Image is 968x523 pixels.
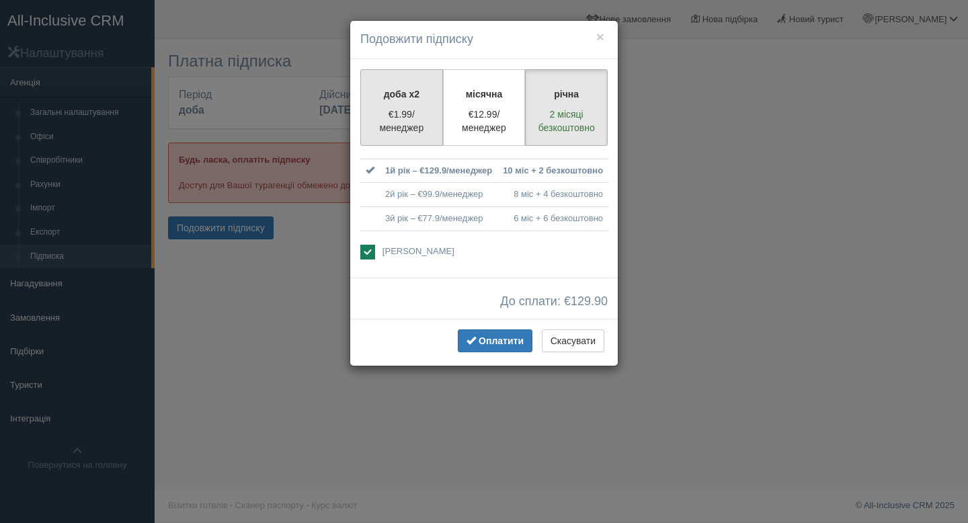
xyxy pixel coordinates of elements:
[380,206,497,231] td: 3й рік – €77.9/менеджер
[369,108,434,134] p: €1.99/менеджер
[534,87,599,101] p: річна
[380,159,497,183] td: 1й рік – €129.9/менеджер
[534,108,599,134] p: 2 місяці безкоштовно
[596,30,604,44] button: ×
[542,329,604,352] button: Скасувати
[497,159,608,183] td: 10 міс + 2 безкоштовно
[497,183,608,207] td: 8 міс + 4 безкоштовно
[497,206,608,231] td: 6 міс + 6 безкоштовно
[500,295,608,309] span: До сплати: €
[360,31,608,48] h4: Подовжити підписку
[382,246,454,256] span: [PERSON_NAME]
[369,87,434,101] p: доба x2
[458,329,532,352] button: Оплатити
[452,108,517,134] p: €12.99/менеджер
[479,335,524,346] span: Оплатити
[452,87,517,101] p: місячна
[571,294,608,308] span: 129.90
[380,183,497,207] td: 2й рік – €99.9/менеджер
